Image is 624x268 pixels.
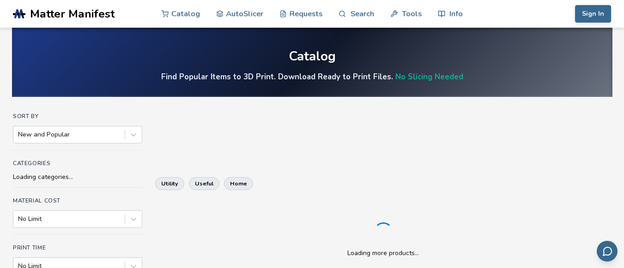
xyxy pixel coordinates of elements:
input: New and Popular [18,131,20,138]
div: Catalog [289,49,336,64]
button: Sign In [575,5,611,23]
a: No Slicing Needed [395,71,463,82]
button: utility [155,177,184,190]
h4: Find Popular Items to 3D Print. Download Ready to Print Files. [161,71,463,82]
button: Send feedback via email [597,241,618,262]
h4: Categories [13,160,142,167]
p: Loading more products... [347,248,419,258]
button: useful [189,177,219,190]
input: No Limit [18,215,20,223]
h4: Material Cost [13,197,142,204]
div: Loading categories... [13,173,142,181]
button: home [224,177,253,190]
span: Matter Manifest [30,7,115,20]
h4: Print Time [13,244,142,251]
h4: Sort By [13,113,142,119]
